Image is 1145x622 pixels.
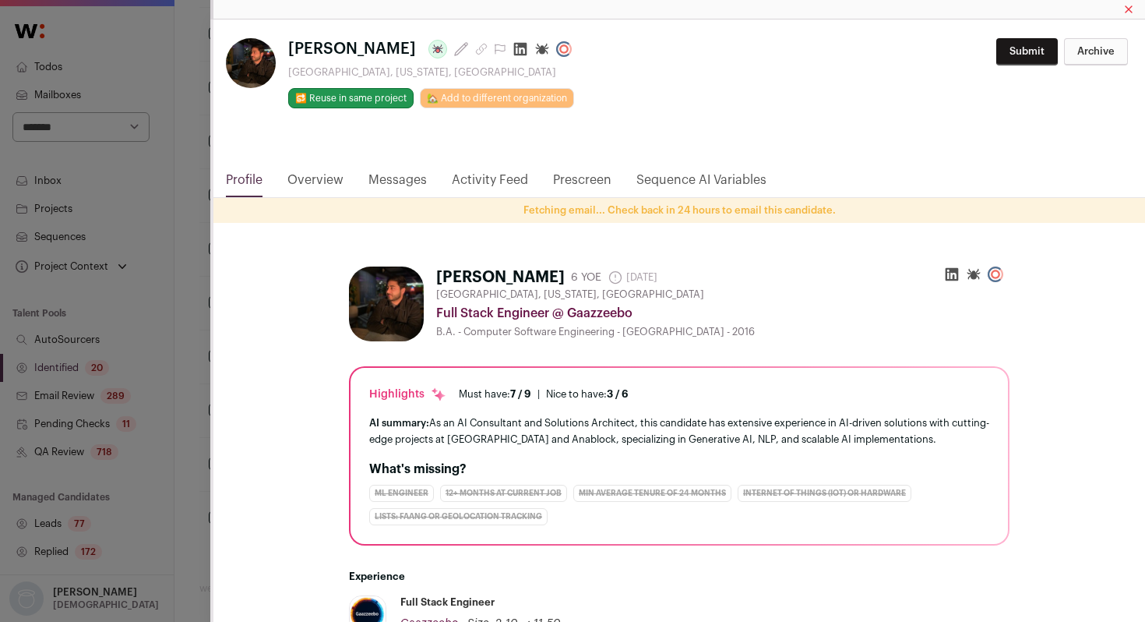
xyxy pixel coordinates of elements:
span: [GEOGRAPHIC_DATA], [US_STATE], [GEOGRAPHIC_DATA] [436,288,704,301]
div: Highlights [369,387,446,402]
a: Activity Feed [452,171,528,197]
div: Must have: [459,388,531,401]
span: AI summary: [369,418,429,428]
div: [GEOGRAPHIC_DATA], [US_STATE], [GEOGRAPHIC_DATA] [288,66,578,79]
span: 7 / 9 [510,389,531,399]
button: Archive [1064,38,1128,65]
button: Submit [996,38,1058,65]
span: [DATE] [608,270,657,285]
img: 2c71e2bc6a449e31cb4ba1c3a201da986b897edb4225842c55662a43f9f38181 [349,267,424,341]
div: As an AI Consultant and Solutions Architect, this candidate has extensive experience in AI-driven... [369,415,989,447]
h1: [PERSON_NAME] [436,267,565,288]
a: Prescreen [553,171,611,197]
div: 6 YOE [571,270,601,285]
div: Full Stack Engineer @ Gaazzeebo [436,304,1009,323]
div: B.A. - Computer Software Engineering - [GEOGRAPHIC_DATA] - 2016 [436,326,1009,338]
button: 🔂 Reuse in same project [288,88,414,108]
div: min average tenure of 24 months [573,485,731,502]
a: Sequence AI Variables [636,171,766,197]
h2: Experience [349,571,1009,583]
div: ML Engineer [369,485,434,502]
span: 3 / 6 [607,389,629,399]
h2: What's missing? [369,460,989,479]
ul: | [459,388,629,401]
span: [PERSON_NAME] [288,38,416,60]
div: Nice to have: [546,388,629,401]
a: 🏡 Add to different organization [420,88,574,108]
img: 2c71e2bc6a449e31cb4ba1c3a201da986b897edb4225842c55662a43f9f38181 [226,38,276,88]
a: Overview [287,171,343,197]
div: 12+ months at current job [440,485,567,502]
a: Messages [368,171,427,197]
a: Profile [226,171,262,197]
div: Internet of Things (IoT) or Hardware [738,485,911,502]
p: Fetching email... Check back in 24 hours to email this candidate. [213,204,1145,217]
div: Full Stack Engineer [400,595,495,610]
div: Lists: FAANG or Geolocation Tracking [369,508,548,525]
